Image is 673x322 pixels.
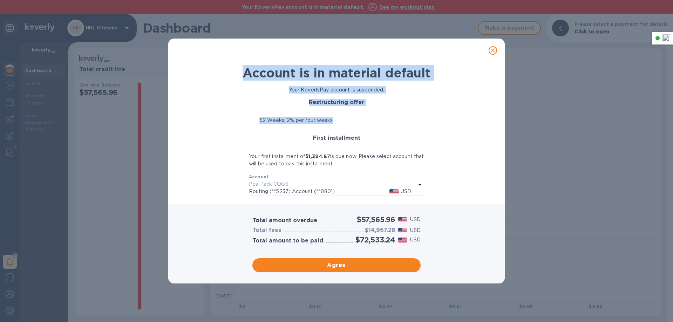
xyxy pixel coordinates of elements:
[252,238,323,244] h3: Total amount to be paid
[305,153,330,159] b: $1,394.87
[365,227,395,234] h3: $14,967.28
[313,135,360,141] b: First installment
[398,238,407,242] img: USD
[252,258,421,272] button: Agree
[252,227,281,234] h3: Total fees
[249,180,416,188] p: Pea Pack COGS
[484,42,501,59] button: close
[410,227,421,234] p: USD
[389,189,399,194] img: USD
[249,188,389,195] p: Routing (**5237) Account (**0801)
[249,174,269,179] b: Account
[398,217,407,222] img: USD
[410,216,421,223] p: USD
[357,215,395,224] h2: $57,565.96
[249,153,424,167] p: Your first installment of is due now. Please select account that will be used to pay this install...
[410,236,421,244] p: USD
[258,261,415,269] span: Agree
[259,117,333,124] p: 52 Weeks, 2% per four weeks
[355,235,395,244] h2: $72,533.24
[309,99,364,105] b: Restructuring offer
[398,228,407,233] img: USD
[289,86,385,94] p: Your KoverlyPay account is suspended.
[401,188,411,195] p: USD
[252,217,317,224] h3: Total amount overdue
[243,65,430,81] b: Account is in material default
